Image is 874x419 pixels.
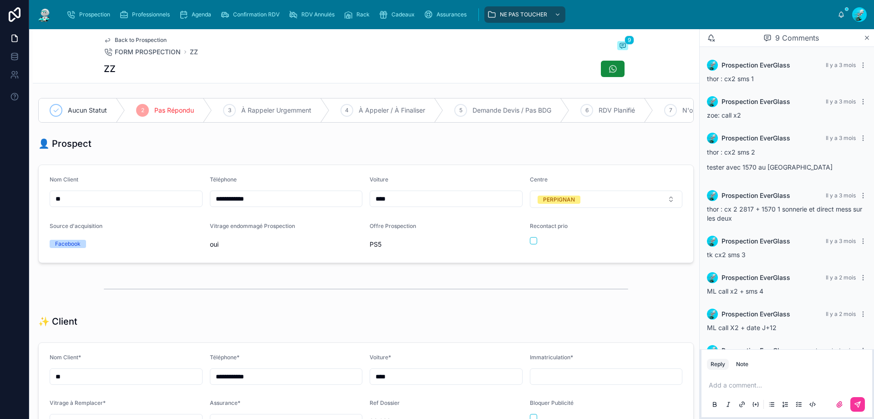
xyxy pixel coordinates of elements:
[484,6,565,23] a: NE PAS TOUCHER
[370,240,523,249] span: PS5
[530,191,683,208] button: Select Button
[68,106,107,115] span: Aucun Statut
[286,6,341,23] a: RDV Annulés
[176,6,218,23] a: Agenda
[722,61,790,70] span: Prospection EverGlass
[117,6,176,23] a: Professionnels
[104,62,116,75] h1: ZZ
[732,359,752,370] button: Note
[218,6,286,23] a: Confirmation RDV
[826,274,856,281] span: Il y a 2 mois
[707,324,777,331] span: ML call X2 + date J+12
[617,41,628,52] button: 9
[530,399,574,406] span: Bloquer Publicité
[60,5,838,25] div: scrollable content
[775,32,819,43] span: 9 Comments
[79,11,110,18] span: Prospection
[38,137,91,150] h1: 👤 Prospect
[437,11,467,18] span: Assurances
[341,6,376,23] a: Rack
[370,354,391,361] span: Voiture*
[459,107,462,114] span: 5
[115,47,181,57] span: FORM PROSPECTION
[707,287,763,295] span: ML call x2 + sms 4
[190,47,198,57] a: ZZ
[370,176,388,183] span: Voiture
[707,359,729,370] button: Reply
[816,347,856,354] span: Le mois dernier
[64,6,117,23] a: Prospection
[132,11,170,18] span: Professionnels
[722,237,790,246] span: Prospection EverGlass
[141,107,144,114] span: 2
[50,399,106,406] span: Vitrage à Remplacer*
[500,11,547,18] span: NE PAS TOUCHER
[722,310,790,319] span: Prospection EverGlass
[345,107,349,114] span: 4
[625,36,634,45] span: 9
[826,134,856,141] span: Il y a 3 mois
[210,399,240,406] span: Assurance*
[36,7,53,22] img: App logo
[38,315,77,328] h1: ✨ Client
[736,361,748,368] div: Note
[210,222,295,229] span: Vitrage endommagé Prospection
[707,75,754,83] span: thor : cx2 sms 1
[370,222,416,229] span: Offre Prospection
[722,134,790,143] span: Prospection EverGlass
[530,222,568,229] span: Recontact prio
[543,196,575,204] div: PERPIGNAN
[356,11,370,18] span: Rack
[722,191,790,200] span: Prospection EverGlass
[722,346,790,355] span: Prospection EverGlass
[104,47,181,57] a: FORM PROSPECTION
[530,354,573,361] span: Immatriculation*
[301,11,335,18] span: RDV Annulés
[228,107,231,114] span: 3
[530,176,548,183] span: Centre
[115,36,167,44] span: Back to Prospection
[682,106,750,115] span: N'ont Jamais Répondu
[50,354,81,361] span: Nom Client*
[210,354,239,361] span: Téléphone*
[707,162,867,172] p: tester avec 1570 au [GEOGRAPHIC_DATA]
[359,106,425,115] span: À Appeler / À Finaliser
[233,11,279,18] span: Confirmation RDV
[154,106,194,115] span: Pas Répondu
[707,147,867,157] p: thor : cx2 sms 2
[473,106,551,115] span: Demande Devis / Pas BDG
[376,6,421,23] a: Cadeaux
[210,176,237,183] span: Téléphone
[585,107,589,114] span: 6
[370,399,400,406] span: Ref Dossier
[826,62,856,68] span: Il y a 3 mois
[826,238,856,244] span: Il y a 3 mois
[707,251,746,259] span: tk cx2 sms 3
[192,11,211,18] span: Agenda
[391,11,415,18] span: Cadeaux
[421,6,473,23] a: Assurances
[826,192,856,199] span: Il y a 3 mois
[50,222,102,229] span: Source d'acquisition
[210,240,363,249] span: oui
[707,111,741,119] span: zoe: call x2
[241,106,311,115] span: À Rappeler Urgemment
[104,36,167,44] a: Back to Prospection
[55,240,81,248] div: Facebook
[722,273,790,282] span: Prospection EverGlass
[826,98,856,105] span: Il y a 3 mois
[50,176,78,183] span: Nom Client
[826,310,856,317] span: Il y a 2 mois
[707,205,862,222] span: thor : cx 2 2817 + 1570 1 sonnerie et direct mess sur les deux
[722,97,790,106] span: Prospection EverGlass
[599,106,635,115] span: RDV Planifié
[669,107,672,114] span: 7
